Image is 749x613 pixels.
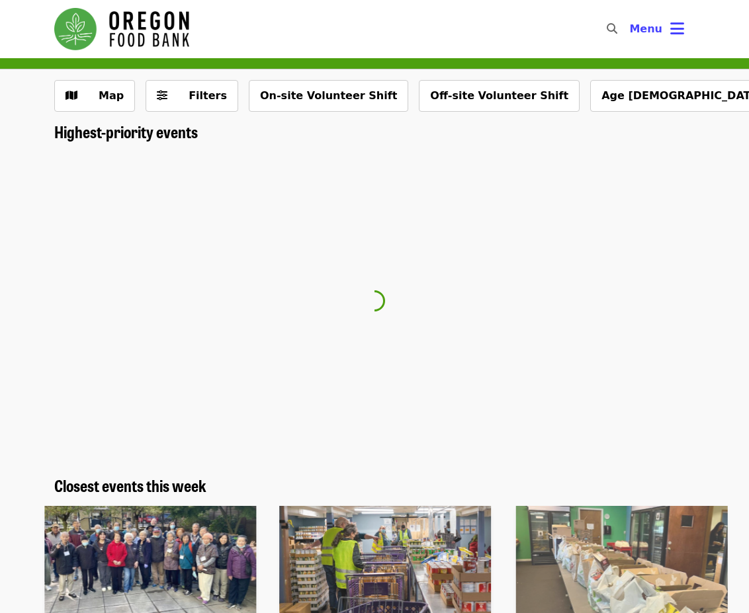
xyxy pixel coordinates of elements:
[54,120,198,143] span: Highest-priority events
[419,80,580,112] button: Off-site Volunteer Shift
[54,122,198,142] a: Highest-priority events
[54,476,206,495] a: Closest events this week
[99,89,124,102] span: Map
[249,80,408,112] button: On-site Volunteer Shift
[54,473,206,497] span: Closest events this week
[54,8,189,50] img: Oregon Food Bank - Home
[619,13,695,45] button: Toggle account menu
[157,89,167,102] i: sliders-h icon
[189,89,227,102] span: Filters
[607,22,617,35] i: search icon
[44,476,705,495] div: Closest events this week
[629,22,662,35] span: Menu
[54,80,135,112] button: Show map view
[625,13,636,45] input: Search
[66,89,77,102] i: map icon
[670,19,684,38] i: bars icon
[44,122,705,142] div: Highest-priority events
[146,80,238,112] button: Filters (0 selected)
